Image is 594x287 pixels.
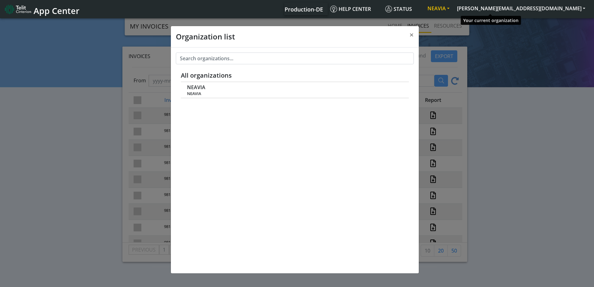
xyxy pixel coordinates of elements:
a: Status [383,3,424,15]
h5: All organizations [181,72,409,79]
a: App Center [5,2,79,16]
span: NEAVIA [187,91,402,96]
div: Your current organization [461,16,521,25]
span: × [409,30,414,40]
h4: Organization list [176,31,235,42]
input: Search organizations... [176,52,414,64]
span: Production-DE [285,6,323,13]
a: Help center [328,3,383,15]
img: status.svg [385,6,392,12]
button: [PERSON_NAME][EMAIL_ADDRESS][DOMAIN_NAME] [453,3,589,14]
a: Your current platform instance [284,3,323,15]
img: knowledge.svg [330,6,337,12]
span: Status [385,6,412,12]
img: logo-telit-cinterion-gw-new.png [5,4,31,14]
span: App Center [34,5,80,16]
button: NEAVIA [424,3,453,14]
span: Help center [330,6,371,12]
span: NEAVIA [187,84,205,90]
